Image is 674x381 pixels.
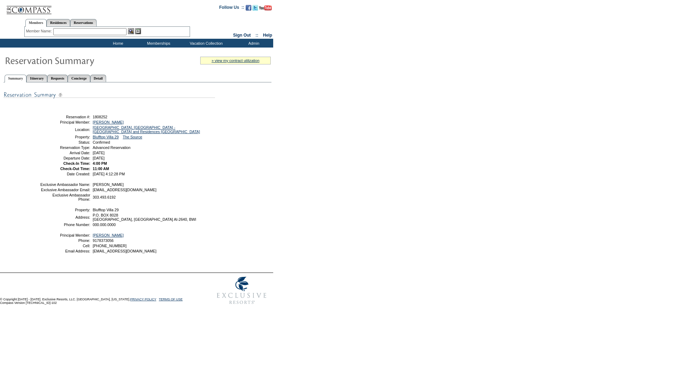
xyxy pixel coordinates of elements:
td: Principal Member: [40,120,90,124]
td: Reservation #: [40,115,90,119]
td: Exclusive Ambassador Name: [40,182,90,187]
img: Exclusive Resorts [210,273,273,308]
strong: Check-Out Time: [60,167,90,171]
td: Date Created: [40,172,90,176]
td: Phone: [40,238,90,243]
td: Status: [40,140,90,144]
td: Follow Us :: [219,4,244,13]
span: [EMAIL_ADDRESS][DOMAIN_NAME] [93,188,157,192]
img: Reservations [135,28,141,34]
a: Follow us on Twitter [252,7,258,11]
td: Exclusive Ambassador Phone: [40,193,90,201]
a: Detail [90,75,106,82]
td: Email Address: [40,249,90,253]
a: Members [25,19,47,27]
span: 1808252 [93,115,108,119]
span: 4:00 PM [93,161,107,165]
a: Blufftop Villa 29 [93,135,119,139]
img: Become our fan on Facebook [246,5,251,11]
a: Summary [5,75,26,82]
td: Phone Number: [40,223,90,227]
a: The Source [123,135,142,139]
strong: Check-In Time: [63,161,90,165]
a: TERMS OF USE [159,298,183,301]
td: Exclusive Ambassador Email: [40,188,90,192]
span: [PHONE_NUMBER] [93,244,127,248]
span: 9178373056 [93,238,114,243]
td: Principal Member: [40,233,90,237]
a: Subscribe to our YouTube Channel [259,7,272,11]
a: Itinerary [26,75,47,82]
span: 303.493.6192 [93,195,116,199]
a: Sign Out [233,33,251,38]
span: [DATE] 4:12:28 PM [93,172,125,176]
span: [EMAIL_ADDRESS][DOMAIN_NAME] [93,249,157,253]
td: Home [97,39,137,48]
span: [DATE] [93,156,105,160]
span: Confirmed [93,140,110,144]
span: Blufftop Villa 29 [93,208,119,212]
span: :: [256,33,258,38]
td: Cell: [40,244,90,248]
a: [PERSON_NAME] [93,233,124,237]
span: 11:00 AM [93,167,109,171]
a: [GEOGRAPHIC_DATA], [GEOGRAPHIC_DATA] - [GEOGRAPHIC_DATA] and Residences [GEOGRAPHIC_DATA] [93,125,200,134]
span: P.O. BOX 8028 [GEOGRAPHIC_DATA], [GEOGRAPHIC_DATA] AI-2640, BWI [93,213,196,221]
a: » view my contract utilization [212,58,259,63]
span: 000.000.0000 [93,223,116,227]
span: [PERSON_NAME] [93,182,124,187]
a: Requests [47,75,68,82]
td: Property: [40,135,90,139]
td: Vacation Collection [178,39,233,48]
td: Arrival Date: [40,151,90,155]
td: Memberships [137,39,178,48]
a: [PERSON_NAME] [93,120,124,124]
td: Location: [40,125,90,134]
a: Help [263,33,272,38]
a: Residences [47,19,70,26]
img: Follow us on Twitter [252,5,258,11]
a: Reservations [70,19,97,26]
div: Member Name: [26,28,53,34]
a: PRIVACY POLICY [130,298,156,301]
td: Departure Date: [40,156,90,160]
td: Reservation Type: [40,145,90,150]
td: Property: [40,208,90,212]
img: View [128,28,134,34]
td: Address: [40,213,90,221]
img: Subscribe to our YouTube Channel [259,5,272,11]
a: Concierge [68,75,90,82]
a: Become our fan on Facebook [246,7,251,11]
td: Admin [233,39,273,48]
img: Reservaton Summary [5,53,146,67]
span: [DATE] [93,151,105,155]
span: Advanced Reservation [93,145,130,150]
img: subTtlResSummary.gif [4,90,215,99]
